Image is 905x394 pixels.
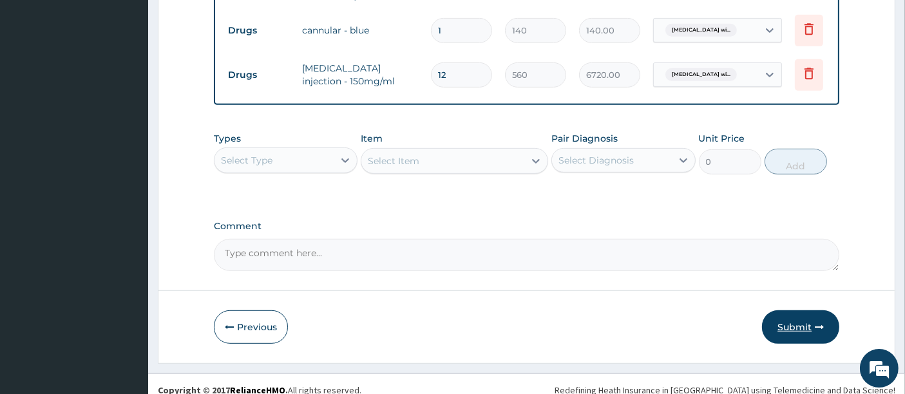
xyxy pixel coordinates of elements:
div: Minimize live chat window [211,6,242,37]
span: We're online! [75,116,178,246]
div: Select Diagnosis [558,154,634,167]
label: Types [214,133,241,144]
button: Submit [762,310,839,344]
td: cannular - blue [296,17,424,43]
label: Pair Diagnosis [551,132,618,145]
button: Add [765,149,827,174]
label: Item [361,132,383,145]
textarea: Type your message and hit 'Enter' [6,259,245,305]
span: [MEDICAL_DATA] wi... [665,68,737,81]
td: [MEDICAL_DATA] injection - 150mg/ml [296,55,424,94]
div: Select Type [221,154,272,167]
span: [MEDICAL_DATA] wi... [665,24,737,37]
div: Chat with us now [67,72,216,89]
label: Unit Price [699,132,745,145]
td: Drugs [222,19,296,42]
label: Comment [214,221,840,232]
img: d_794563401_company_1708531726252_794563401 [24,64,52,97]
td: Drugs [222,63,296,87]
button: Previous [214,310,288,344]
